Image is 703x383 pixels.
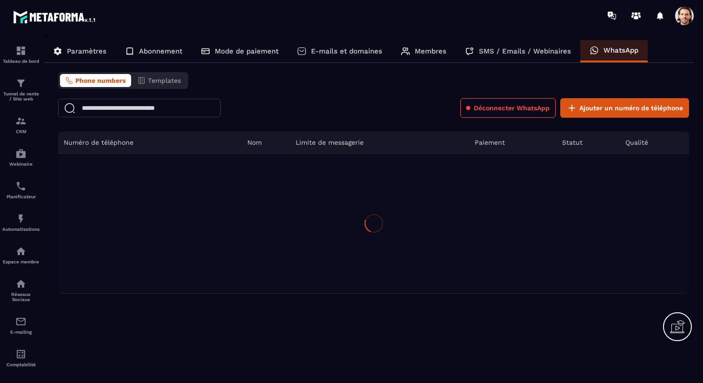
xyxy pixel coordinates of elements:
p: Paramètres [67,47,106,55]
th: Paiement [469,132,557,154]
p: Tunnel de vente / Site web [2,91,40,101]
p: Webinaire [2,161,40,167]
p: Membres [415,47,446,55]
img: formation [15,45,27,56]
p: E-mails et domaines [311,47,382,55]
th: Numéro de téléphone [58,132,242,154]
p: Réseaux Sociaux [2,292,40,302]
button: Templates [132,74,186,87]
p: WhatsApp [604,46,638,54]
img: logo [13,8,97,25]
a: automationsautomationsAutomatisations [2,206,40,239]
span: Déconnecter WhatsApp [474,103,550,113]
p: CRM [2,129,40,134]
p: Abonnement [139,47,182,55]
p: Planificateur [2,194,40,199]
img: scheduler [15,181,27,192]
a: automationsautomationsEspace membre [2,239,40,271]
p: Tableau de bord [2,59,40,64]
span: Ajouter un numéro de téléphone [579,103,683,113]
a: schedulerschedulerPlanificateur [2,174,40,206]
a: social-networksocial-networkRéseaux Sociaux [2,271,40,309]
img: formation [15,78,27,89]
img: email [15,316,27,327]
p: Automatisations [2,227,40,232]
a: formationformationCRM [2,108,40,141]
button: Déconnecter WhatsApp [460,98,556,118]
p: Comptabilité [2,362,40,367]
button: Ajouter un numéro de téléphone [560,98,689,118]
img: social-network [15,278,27,289]
p: SMS / Emails / Webinaires [479,47,571,55]
a: formationformationTunnel de vente / Site web [2,71,40,108]
p: Mode de paiement [215,47,279,55]
div: > [44,31,694,294]
th: Limite de messagerie [290,132,469,154]
button: Phone numbers [60,74,131,87]
img: formation [15,115,27,127]
img: automations [15,148,27,159]
img: automations [15,246,27,257]
a: accountantaccountantComptabilité [2,342,40,374]
a: emailemailE-mailing [2,309,40,342]
th: Qualité [620,132,689,154]
span: Templates [148,77,181,84]
span: Phone numbers [75,77,126,84]
a: automationsautomationsWebinaire [2,141,40,174]
p: E-mailing [2,329,40,335]
th: Nom [242,132,291,154]
th: Statut [557,132,620,154]
p: Espace membre [2,259,40,264]
a: formationformationTableau de bord [2,38,40,71]
img: accountant [15,349,27,360]
img: automations [15,213,27,224]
